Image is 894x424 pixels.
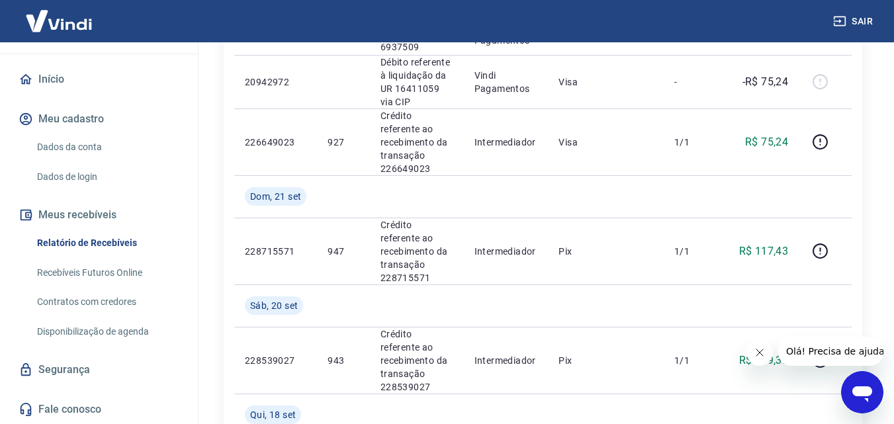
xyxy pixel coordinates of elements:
p: Pix [559,245,653,258]
img: Vindi [16,1,102,41]
p: - [674,75,713,89]
a: Relatório de Recebíveis [32,230,182,257]
p: Crédito referente ao recebimento da transação 228539027 [380,327,453,394]
p: R$ 75,24 [745,134,788,150]
p: R$ 349,39 [739,353,789,368]
p: 1/1 [674,136,713,149]
p: 1/1 [674,354,713,367]
p: Intermediador [474,354,538,367]
a: Início [16,65,182,94]
span: Sáb, 20 set [250,299,298,312]
p: Visa [559,136,653,149]
a: Segurança [16,355,182,384]
p: -R$ 75,24 [742,74,789,90]
a: Recebíveis Futuros Online [32,259,182,286]
a: Dados da conta [32,134,182,161]
span: Qui, 18 set [250,408,296,421]
iframe: Fechar mensagem [746,339,773,366]
a: Disponibilização de agenda [32,318,182,345]
span: Dom, 21 set [250,190,301,203]
span: Olá! Precisa de ajuda? [8,9,111,20]
p: Crédito referente ao recebimento da transação 228715571 [380,218,453,284]
iframe: Botão para abrir a janela de mensagens [841,371,883,413]
p: Crédito referente ao recebimento da transação 226649023 [380,109,453,175]
p: 226649023 [245,136,306,149]
a: Contratos com credores [32,288,182,316]
p: 20942972 [245,75,306,89]
p: R$ 117,43 [739,243,789,259]
p: Visa [559,75,653,89]
a: Fale conosco [16,395,182,424]
p: Intermediador [474,136,538,149]
p: 228539027 [245,354,306,367]
p: 927 [328,136,359,149]
p: 228715571 [245,245,306,258]
p: Vindi Pagamentos [474,69,538,95]
p: Intermediador [474,245,538,258]
p: 943 [328,354,359,367]
p: 947 [328,245,359,258]
button: Meu cadastro [16,105,182,134]
button: Sair [830,9,878,34]
p: Débito referente à liquidação da UR 16411059 via CIP [380,56,453,108]
iframe: Mensagem da empresa [778,337,883,366]
button: Meus recebíveis [16,200,182,230]
p: 1/1 [674,245,713,258]
a: Dados de login [32,163,182,191]
p: Pix [559,354,653,367]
